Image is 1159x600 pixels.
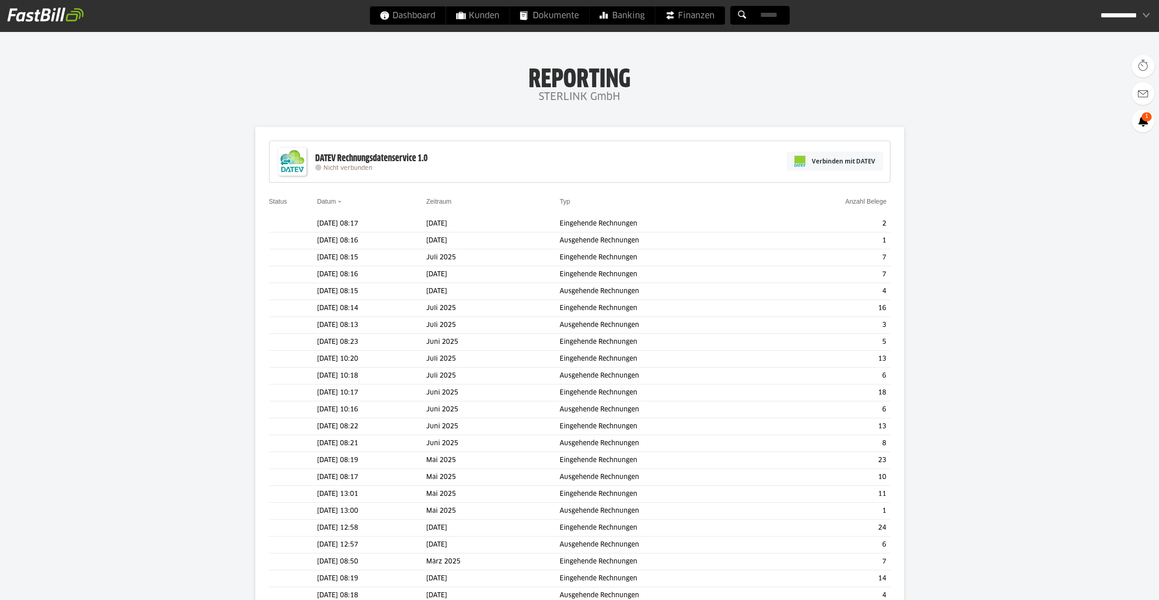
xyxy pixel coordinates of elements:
[317,368,426,384] td: [DATE] 10:18
[426,520,560,537] td: [DATE]
[599,6,645,25] span: Banking
[426,317,560,334] td: Juli 2025
[317,198,336,205] a: Datum
[560,266,771,283] td: Eingehende Rechnungen
[560,300,771,317] td: Eingehende Rechnungen
[794,156,805,167] img: pi-datev-logo-farbig-24.svg
[560,249,771,266] td: Eingehende Rechnungen
[560,435,771,452] td: Ausgehende Rechnungen
[317,418,426,435] td: [DATE] 08:22
[771,283,890,300] td: 4
[426,570,560,587] td: [DATE]
[317,300,426,317] td: [DATE] 08:14
[771,503,890,520] td: 1
[510,6,589,25] a: Dokumente
[317,266,426,283] td: [DATE] 08:16
[323,165,372,171] span: Nicht verbunden
[560,418,771,435] td: Eingehende Rechnungen
[787,152,883,171] a: Verbinden mit DATEV
[560,570,771,587] td: Eingehende Rechnungen
[560,537,771,553] td: Ausgehende Rechnungen
[560,334,771,351] td: Eingehende Rechnungen
[771,334,890,351] td: 5
[812,157,875,166] span: Verbinden mit DATEV
[560,198,570,205] a: Typ
[456,6,499,25] span: Kunden
[315,153,428,164] div: DATEV Rechnungsdatenservice 1.0
[426,283,560,300] td: [DATE]
[317,283,426,300] td: [DATE] 08:15
[7,7,84,22] img: fastbill_logo_white.png
[560,216,771,232] td: Eingehende Rechnungen
[771,469,890,486] td: 10
[560,232,771,249] td: Ausgehende Rechnungen
[520,6,579,25] span: Dokumente
[426,503,560,520] td: Mai 2025
[771,401,890,418] td: 6
[771,300,890,317] td: 16
[317,401,426,418] td: [DATE] 10:16
[338,201,344,203] img: sort_desc.gif
[274,143,311,180] img: DATEV-Datenservice Logo
[560,317,771,334] td: Ausgehende Rechnungen
[426,418,560,435] td: Juni 2025
[380,6,435,25] span: Dashboard
[317,216,426,232] td: [DATE] 08:17
[771,486,890,503] td: 11
[771,266,890,283] td: 7
[771,570,890,587] td: 14
[560,469,771,486] td: Ausgehende Rechnungen
[845,198,886,205] a: Anzahl Belege
[426,486,560,503] td: Mai 2025
[317,249,426,266] td: [DATE] 08:15
[771,418,890,435] td: 13
[91,64,1068,88] h1: Reporting
[317,452,426,469] td: [DATE] 08:19
[317,553,426,570] td: [DATE] 08:50
[771,384,890,401] td: 18
[426,401,560,418] td: Juni 2025
[317,232,426,249] td: [DATE] 08:16
[560,520,771,537] td: Eingehende Rechnungen
[426,537,560,553] td: [DATE]
[426,266,560,283] td: [DATE]
[560,283,771,300] td: Ausgehende Rechnungen
[446,6,509,25] a: Kunden
[1089,573,1150,595] iframe: Öffnet ein Widget, in dem Sie weitere Informationen finden
[426,368,560,384] td: Juli 2025
[426,384,560,401] td: Juni 2025
[771,232,890,249] td: 1
[560,503,771,520] td: Ausgehende Rechnungen
[560,452,771,469] td: Eingehende Rechnungen
[560,384,771,401] td: Eingehende Rechnungen
[317,334,426,351] td: [DATE] 08:23
[426,469,560,486] td: Mai 2025
[560,553,771,570] td: Eingehende Rechnungen
[317,435,426,452] td: [DATE] 08:21
[426,334,560,351] td: Juni 2025
[426,452,560,469] td: Mai 2025
[317,503,426,520] td: [DATE] 13:00
[771,537,890,553] td: 6
[771,351,890,368] td: 13
[317,537,426,553] td: [DATE] 12:57
[771,520,890,537] td: 24
[589,6,655,25] a: Banking
[1132,110,1154,132] a: 1
[269,198,287,205] a: Status
[426,249,560,266] td: Juli 2025
[317,486,426,503] td: [DATE] 13:01
[317,469,426,486] td: [DATE] 08:17
[426,232,560,249] td: [DATE]
[771,368,890,384] td: 6
[771,553,890,570] td: 7
[317,351,426,368] td: [DATE] 10:20
[426,198,451,205] a: Zeitraum
[426,216,560,232] td: [DATE]
[317,317,426,334] td: [DATE] 08:13
[426,553,560,570] td: März 2025
[560,351,771,368] td: Eingehende Rechnungen
[317,520,426,537] td: [DATE] 12:58
[655,6,725,25] a: Finanzen
[771,249,890,266] td: 7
